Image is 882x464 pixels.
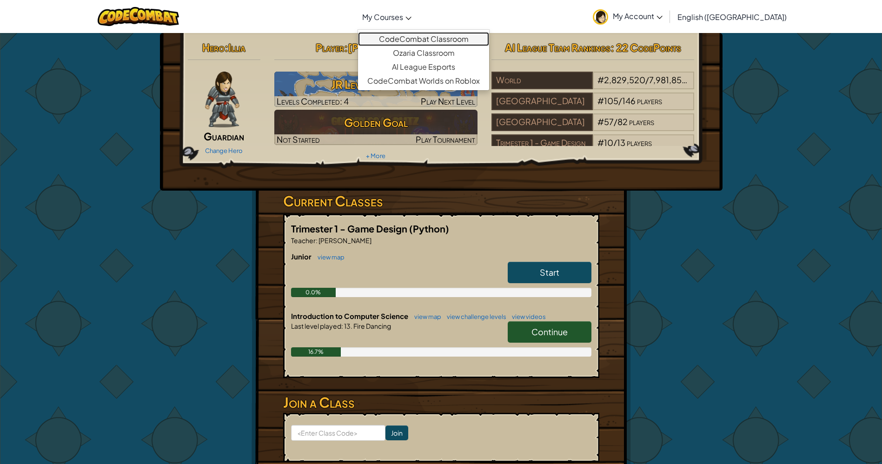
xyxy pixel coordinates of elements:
span: Levels Completed: 4 [277,96,349,106]
span: Start [540,267,559,278]
a: view map [410,313,441,320]
img: JR Level 1: The Gem [274,72,477,107]
a: Play Next Level [274,72,477,107]
img: Golden Goal [274,110,477,145]
div: Trimester 1 - Game Design [491,134,593,152]
a: Change Hero [205,147,243,154]
h3: JR Level 1: The Gem [274,74,477,95]
span: players [627,137,652,148]
input: Join [385,425,408,440]
div: World [491,72,593,89]
span: Play Tournament [416,134,475,145]
span: Continue [531,326,568,337]
a: Golden GoalNot StartedPlay Tournament [274,110,477,145]
h3: Golden Goal [274,112,477,133]
span: (Python) [409,223,449,234]
span: : [316,236,318,245]
span: Not Started [277,134,320,145]
span: Hero [202,41,225,54]
span: Player [316,41,344,54]
span: 7,981,850 [649,74,688,85]
img: avatar [593,9,608,25]
span: Junior [291,252,313,261]
a: World#2,829,520/7,981,850players [491,80,695,91]
span: 13. [343,322,352,330]
span: AI League Team Rankings [505,41,610,54]
a: AI League Esports [358,60,489,74]
span: players [629,116,654,127]
a: My Courses [358,4,416,29]
span: Teacher [291,236,316,245]
span: : [225,41,228,54]
span: [PERSON_NAME] [318,236,371,245]
a: CodeCombat Worlds on Roblox [358,74,489,88]
span: Guardian [204,130,244,143]
img: guardian-pose.png [205,72,239,127]
a: view videos [507,313,546,320]
span: 146 [622,95,636,106]
span: # [597,74,604,85]
span: 10 [604,137,613,148]
span: # [597,116,604,127]
img: CodeCombat logo [98,7,179,26]
span: English ([GEOGRAPHIC_DATA]) [677,12,787,22]
a: Ozaria Classroom [358,46,489,60]
h3: Current Classes [283,191,599,212]
a: Trimester 1 - Game Design#10/13players [491,143,695,154]
span: : [341,322,343,330]
input: <Enter Class Code> [291,425,385,441]
span: : 22 CodePoints [610,41,681,54]
div: 16.7% [291,347,341,357]
span: # [597,137,604,148]
span: 13 [617,137,625,148]
span: Play Next Level [421,96,475,106]
span: / [645,74,649,85]
span: : [344,41,348,54]
a: view map [313,253,345,261]
span: My Account [613,11,663,21]
span: Last level played [291,322,341,330]
a: CodeCombat Classroom [358,32,489,46]
h3: Join a Class [283,392,599,413]
a: view challenge levels [442,313,506,320]
span: 2,829,520 [604,74,645,85]
a: [GEOGRAPHIC_DATA]#57/82players [491,122,695,133]
span: Introduction to Computer Science [291,312,410,320]
span: players [637,95,662,106]
span: / [613,137,617,148]
span: Trimester 1 - Game Design [291,223,409,234]
a: + More [366,152,385,159]
span: [PERSON_NAME] [348,41,436,54]
span: 57 [604,116,614,127]
a: English ([GEOGRAPHIC_DATA]) [673,4,791,29]
div: 0.0% [291,288,336,297]
span: 82 [617,116,628,127]
span: # [597,95,604,106]
span: / [618,95,622,106]
div: [GEOGRAPHIC_DATA] [491,113,593,131]
span: 105 [604,95,618,106]
a: My Account [588,2,667,31]
div: [GEOGRAPHIC_DATA] [491,93,593,110]
a: [GEOGRAPHIC_DATA]#105/146players [491,101,695,112]
span: Fire Dancing [352,322,391,330]
span: My Courses [362,12,403,22]
span: / [614,116,617,127]
span: players [689,74,714,85]
span: Illia [228,41,245,54]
